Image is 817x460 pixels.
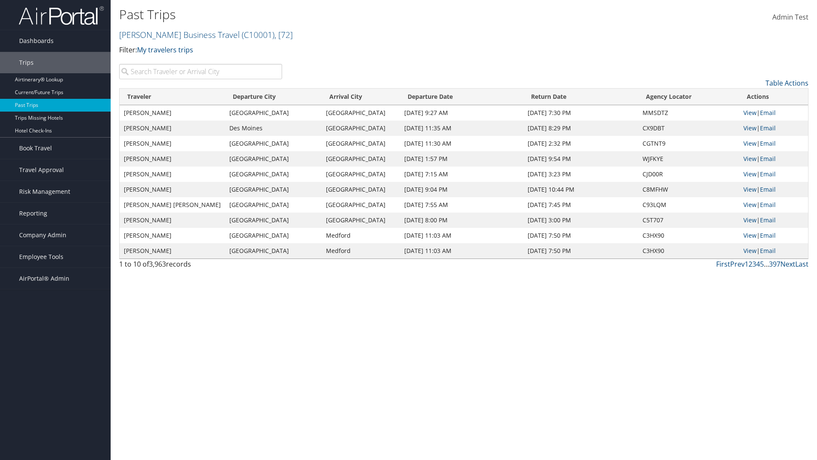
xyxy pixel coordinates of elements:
span: Trips [19,52,34,73]
span: Company Admin [19,224,66,246]
span: AirPortal® Admin [19,268,69,289]
span: Book Travel [19,138,52,159]
a: Download Report [696,89,808,103]
a: Column Visibility [696,103,808,118]
a: Page Length [696,118,808,132]
span: Employee Tools [19,246,63,267]
span: Dashboards [19,30,54,52]
span: Risk Management [19,181,70,202]
span: Reporting [19,203,47,224]
span: Travel Approval [19,159,64,181]
img: airportal-logo.png [19,6,104,26]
